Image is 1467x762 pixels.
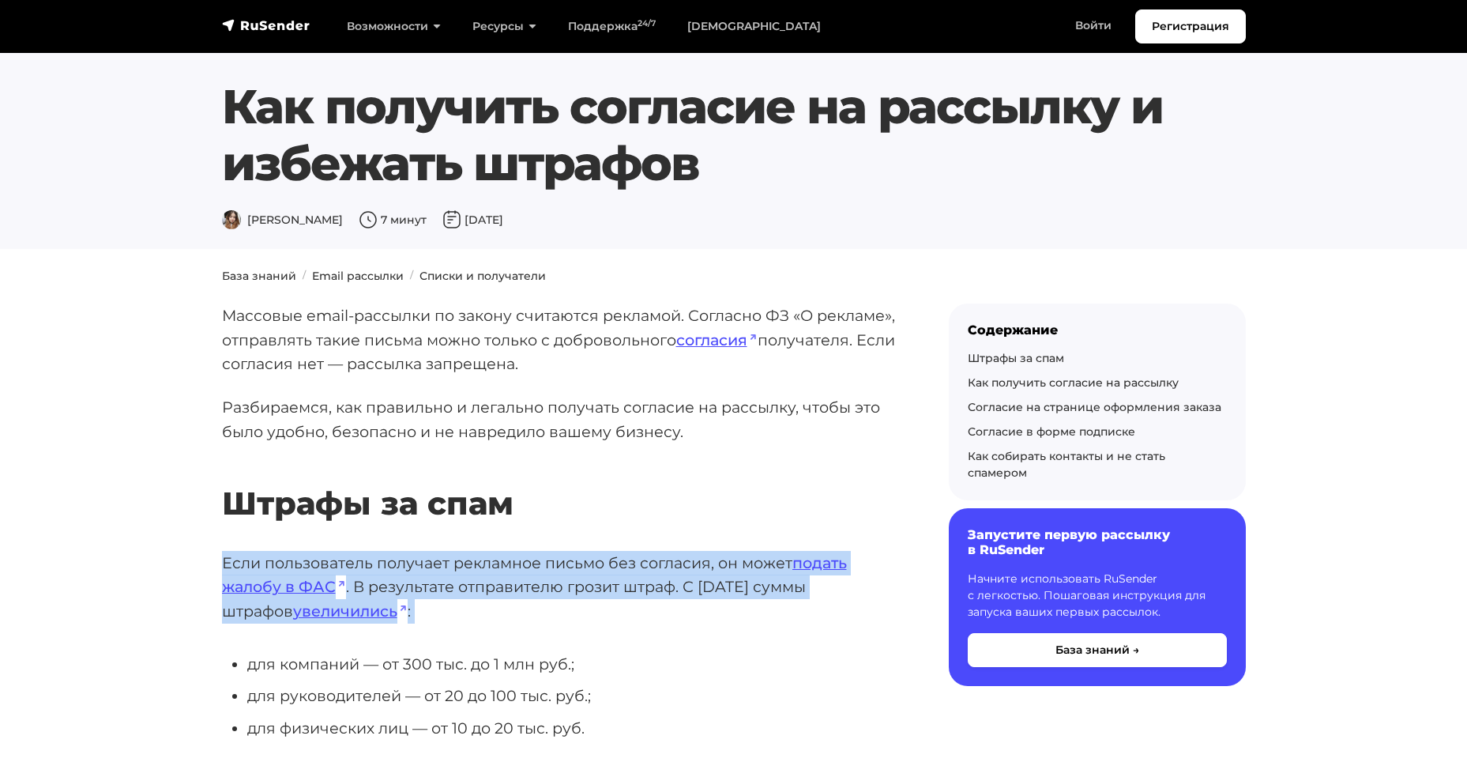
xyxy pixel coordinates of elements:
[419,269,546,283] a: Списки и получатели
[222,269,296,283] a: База знаний
[247,684,898,708] li: для руководителей — от 20 до 100 тыс. руб.;
[1135,9,1246,43] a: Регистрация
[968,400,1221,414] a: Согласие на странице оформления заказа
[949,508,1246,685] a: Запустите первую рассылку в RuSender Начните использовать RuSender с легкостью. Пошаговая инструк...
[968,633,1227,667] button: База знаний →
[247,652,898,677] li: для компаний — от 300 тыс. до 1 млн руб.;
[968,424,1135,439] a: Согласие в форме подписке
[1059,9,1127,42] a: Войти
[359,213,427,227] span: 7 минут
[968,571,1227,621] p: Начните использовать RuSender с легкостью. Пошаговая инструкция для запуска ваших первых рассылок.
[331,10,457,43] a: Возможности
[312,269,404,283] a: Email рассылки
[222,304,898,376] p: Массовые email-рассылки по закону считаются рекламой. Согласно ФЗ «О рекламе», отправлять такие п...
[968,375,1179,390] a: Как получить согласие на рассылку
[442,210,461,229] img: Дата публикации
[222,213,343,227] span: [PERSON_NAME]
[247,716,898,741] li: для физических лиц — от 10 до 20 тыс. руб.
[457,10,552,43] a: Ресурсы
[222,551,898,624] p: Если пользователь получает рекламное письмо без согласия, он может . В результате отправителю гро...
[968,323,1227,338] div: Содержание
[552,10,671,43] a: Поддержка24/7
[442,213,503,227] span: [DATE]
[968,527,1227,557] h6: Запустите первую рассылку в RuSender
[222,438,898,522] h2: Штрафы за спам
[968,449,1165,480] a: Как собирать контакты и не стать спамером
[222,395,898,443] p: Разбираемся, как правильно и легально получать согласие на рассылку, чтобы это было удобно, безоп...
[293,602,408,621] a: увеличились
[222,78,1246,192] h1: Как получить согласие на рассылку и избежать штрафов
[676,330,758,349] a: согласия
[213,268,1255,285] nav: breadcrumb
[638,18,656,28] sup: 24/7
[671,10,837,43] a: [DEMOGRAPHIC_DATA]
[968,351,1064,365] a: Штрафы за спам
[359,210,378,229] img: Время чтения
[222,17,310,33] img: RuSender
